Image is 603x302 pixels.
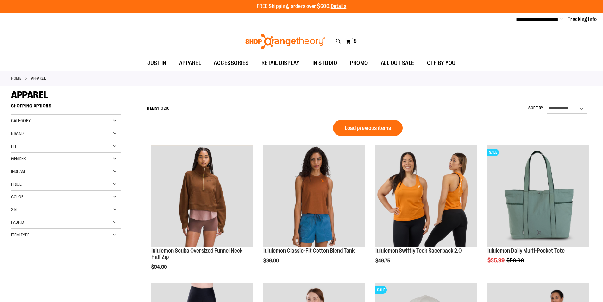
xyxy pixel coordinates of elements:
[11,220,24,225] span: Fabric
[375,247,462,254] a: lululemon Swiftly Tech Racerback 2.0
[263,145,365,247] img: lululemon Classic-Fit Cotton Blend Tank
[263,247,355,254] a: lululemon Classic-Fit Cotton Blend Tank
[11,100,121,115] strong: Shopping Options
[375,258,391,264] span: $46.75
[333,120,403,136] button: Load previous items
[528,106,543,111] label: Sort By
[381,56,414,70] span: ALL OUT SALE
[568,16,597,23] a: Tracking Info
[244,34,326,49] img: Shop Orangetheory
[257,3,347,10] p: FREE Shipping, orders over $600.
[312,56,337,70] span: IN STUDIO
[11,156,26,161] span: Gender
[331,3,347,9] a: Details
[11,194,24,199] span: Color
[214,56,249,70] span: ACCESSORIES
[11,169,25,174] span: Inseam
[11,232,29,237] span: Item Type
[487,145,589,248] a: lululemon Daily Multi-Pocket ToteSALE
[263,258,280,264] span: $38.00
[11,75,21,81] a: Home
[179,56,201,70] span: APPAREL
[375,286,387,294] span: SALE
[487,149,499,156] span: SALE
[560,16,563,22] button: Account menu
[427,56,456,70] span: OTF BY YOU
[164,106,170,111] span: 210
[261,56,300,70] span: RETAIL DISPLAY
[11,144,16,149] span: Fit
[157,106,159,111] span: 1
[372,142,480,280] div: product
[375,145,477,247] img: lululemon Swiftly Tech Racerback 2.0
[147,104,170,113] h2: Items to
[11,118,31,123] span: Category
[506,257,525,264] span: $56.00
[31,75,46,81] strong: APPAREL
[151,145,253,247] img: lululemon Scuba Oversized Funnel Neck Half Zip
[11,89,48,100] span: APPAREL
[151,247,242,260] a: lululemon Scuba Oversized Funnel Neck Half Zip
[263,145,365,248] a: lululemon Classic-Fit Cotton Blend Tank
[487,247,565,254] a: lululemon Daily Multi-Pocket Tote
[260,142,368,280] div: product
[375,145,477,248] a: lululemon Swiftly Tech Racerback 2.0
[11,207,19,212] span: Size
[151,145,253,248] a: lululemon Scuba Oversized Funnel Neck Half Zip
[11,131,24,136] span: Brand
[147,56,166,70] span: JUST IN
[487,145,589,247] img: lululemon Daily Multi-Pocket Tote
[11,182,22,187] span: Price
[487,257,506,264] span: $35.99
[151,264,168,270] span: $94.00
[345,125,391,131] span: Load previous items
[148,142,256,286] div: product
[484,142,592,280] div: product
[354,38,357,44] span: 5
[350,56,368,70] span: PROMO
